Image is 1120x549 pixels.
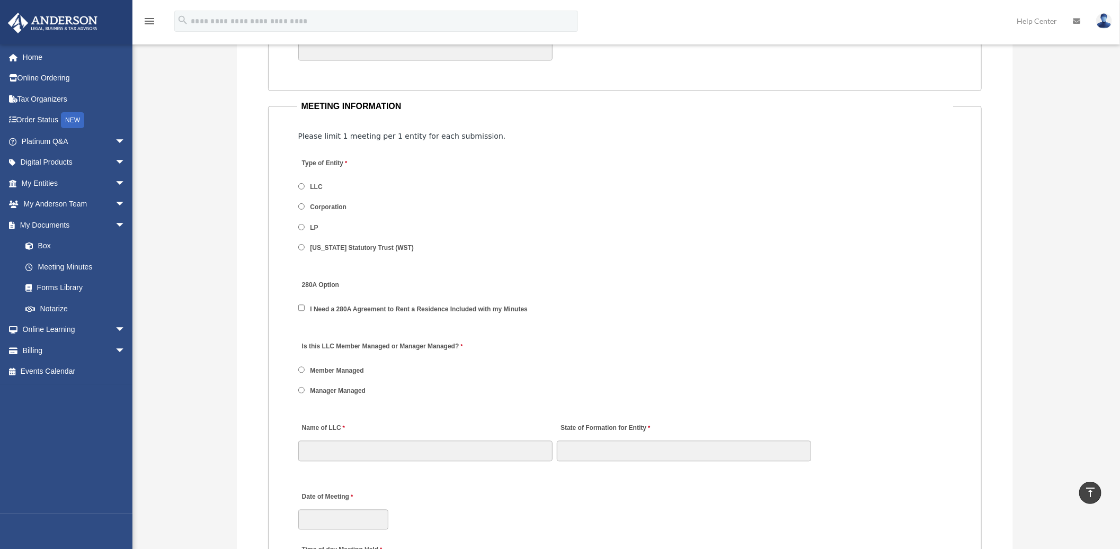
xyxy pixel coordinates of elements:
[115,173,136,194] span: arrow_drop_down
[307,183,326,193] label: LLC
[177,14,189,26] i: search
[298,132,506,141] span: Please limit 1 meeting per 1 entity for each submission.
[557,422,653,436] label: State of Formation for Entity
[7,361,141,382] a: Events Calendar
[7,173,141,194] a: My Entitiesarrow_drop_down
[307,366,368,376] label: Member Managed
[1096,13,1112,29] img: User Pic
[143,15,156,28] i: menu
[7,131,141,152] a: Platinum Q&Aarrow_drop_down
[298,490,399,505] label: Date of Meeting
[7,152,141,173] a: Digital Productsarrow_drop_down
[115,131,136,152] span: arrow_drop_down
[307,244,417,254] label: [US_STATE] Statutory Trust (WST)
[143,19,156,28] a: menu
[115,214,136,236] span: arrow_drop_down
[115,152,136,174] span: arrow_drop_down
[7,68,141,89] a: Online Ordering
[7,194,141,215] a: My Anderson Teamarrow_drop_down
[298,157,399,171] label: Type of Entity
[297,100,953,114] legend: MEETING INFORMATION
[15,298,141,319] a: Notarize
[298,340,466,355] label: Is this LLC Member Managed or Manager Managed?
[7,47,141,68] a: Home
[1079,482,1101,504] a: vertical_align_top
[61,112,84,128] div: NEW
[298,422,348,436] label: Name of LLC
[15,277,141,299] a: Forms Library
[7,340,141,361] a: Billingarrow_drop_down
[307,387,369,397] label: Manager Managed
[307,305,531,314] label: I Need a 280A Agreement to Rent a Residence Included with my Minutes
[7,88,141,110] a: Tax Organizers
[298,279,399,293] label: 280A Option
[115,319,136,341] span: arrow_drop_down
[307,203,350,213] label: Corporation
[7,319,141,340] a: Online Learningarrow_drop_down
[5,13,101,33] img: Anderson Advisors Platinum Portal
[1084,486,1097,499] i: vertical_align_top
[7,214,141,236] a: My Documentsarrow_drop_down
[7,110,141,131] a: Order StatusNEW
[307,223,322,233] label: LP
[15,256,136,277] a: Meeting Minutes
[115,194,136,215] span: arrow_drop_down
[115,340,136,362] span: arrow_drop_down
[15,236,141,257] a: Box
